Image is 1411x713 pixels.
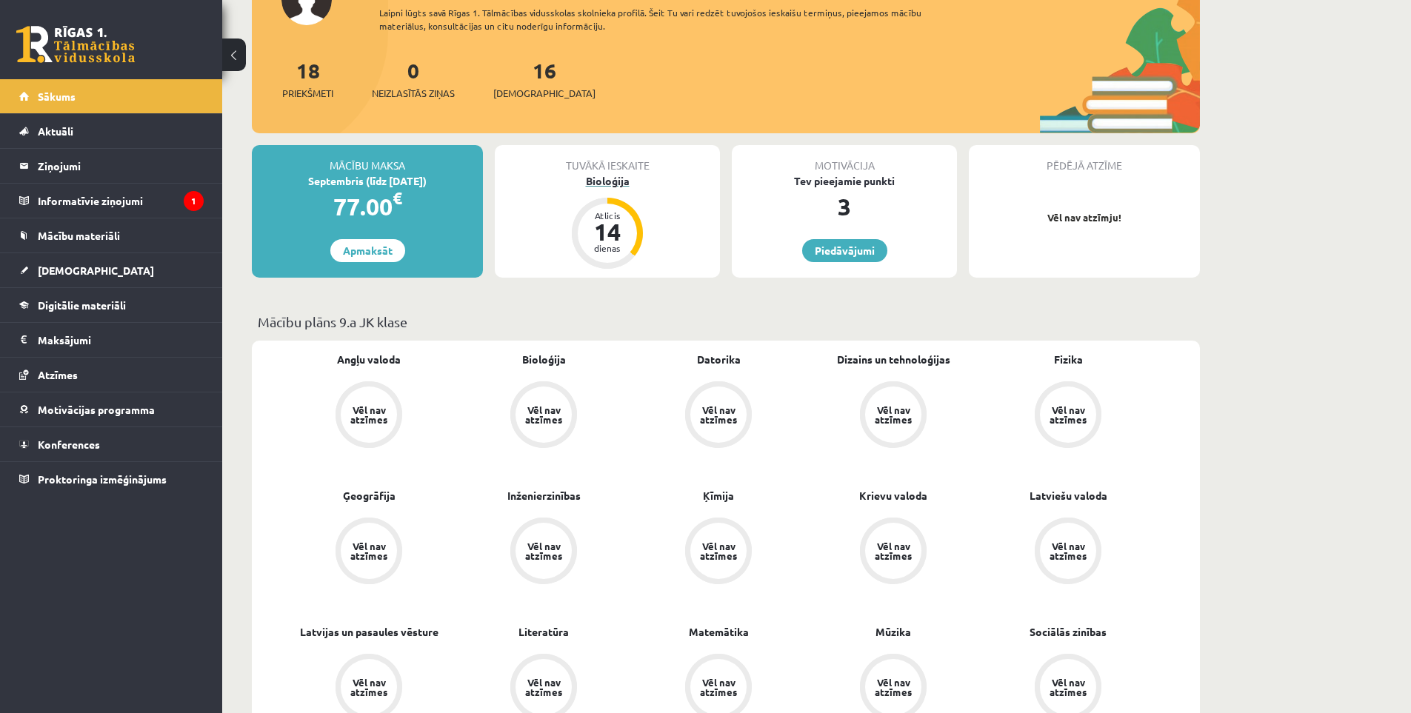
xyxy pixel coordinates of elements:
span: [DEMOGRAPHIC_DATA] [38,264,154,277]
a: Apmaksāt [330,239,405,262]
a: Krievu valoda [859,488,927,503]
a: 18Priekšmeti [282,57,333,101]
div: Bioloģija [495,173,720,189]
div: Vēl nav atzīmes [873,405,914,424]
a: Matemātika [689,624,749,640]
div: Vēl nav atzīmes [873,541,914,560]
a: Angļu valoda [337,352,401,367]
a: Bioloģija [522,352,566,367]
span: Proktoringa izmēģinājums [38,472,167,486]
a: Aktuāli [19,114,204,148]
div: Vēl nav atzīmes [1047,405,1089,424]
a: Proktoringa izmēģinājums [19,462,204,496]
a: Bioloģija Atlicis 14 dienas [495,173,720,271]
a: Vēl nav atzīmes [806,518,981,587]
legend: Ziņojumi [38,149,204,183]
a: Motivācijas programma [19,392,204,426]
a: Latvijas un pasaules vēsture [300,624,438,640]
a: Digitālie materiāli [19,288,204,322]
span: Mācību materiāli [38,229,120,242]
span: [DEMOGRAPHIC_DATA] [493,86,596,101]
div: Motivācija [732,145,957,173]
a: Vēl nav atzīmes [281,381,456,451]
span: Atzīmes [38,368,78,381]
i: 1 [184,191,204,211]
span: Digitālie materiāli [38,298,126,312]
a: Rīgas 1. Tālmācības vidusskola [16,26,135,63]
div: Vēl nav atzīmes [1047,541,1089,560]
a: Mūzika [875,624,911,640]
div: Vēl nav atzīmes [698,677,739,697]
a: Ziņojumi [19,149,204,183]
a: Vēl nav atzīmes [981,518,1155,587]
div: 3 [732,189,957,224]
a: Ķīmija [703,488,734,503]
div: Vēl nav atzīmes [523,541,564,560]
a: Fizika [1054,352,1083,367]
div: Vēl nav atzīmes [348,405,390,424]
div: Vēl nav atzīmes [698,541,739,560]
div: Pēdējā atzīme [969,145,1200,173]
a: Datorika [697,352,741,367]
a: Mācību materiāli [19,218,204,252]
div: Laipni lūgts savā Rīgas 1. Tālmācības vidusskolas skolnieka profilā. Šeit Tu vari redzēt tuvojošo... [379,6,948,33]
a: 16[DEMOGRAPHIC_DATA] [493,57,596,101]
div: 77.00 [252,189,483,224]
a: Literatūra [518,624,569,640]
div: Vēl nav atzīmes [523,677,564,697]
a: Sociālās zinības [1030,624,1107,640]
a: Vēl nav atzīmes [456,381,631,451]
a: Latviešu valoda [1030,488,1107,503]
div: Vēl nav atzīmes [348,541,390,560]
a: Inženierzinības [507,488,581,503]
a: Atzīmes [19,358,204,392]
div: Vēl nav atzīmes [873,677,914,697]
a: Vēl nav atzīmes [806,381,981,451]
span: Konferences [38,438,100,451]
a: Dizains un tehnoloģijas [837,352,950,367]
span: Priekšmeti [282,86,333,101]
p: Mācību plāns 9.a JK klase [258,312,1194,332]
a: 0Neizlasītās ziņas [372,57,455,101]
div: Tev pieejamie punkti [732,173,957,189]
span: Aktuāli [38,124,73,138]
div: 14 [585,220,630,244]
div: Vēl nav atzīmes [698,405,739,424]
a: Vēl nav atzīmes [981,381,1155,451]
span: € [393,187,402,209]
legend: Maksājumi [38,323,204,357]
a: Vēl nav atzīmes [631,381,806,451]
a: Piedāvājumi [802,239,887,262]
span: Sākums [38,90,76,103]
div: Septembris (līdz [DATE]) [252,173,483,189]
legend: Informatīvie ziņojumi [38,184,204,218]
div: Atlicis [585,211,630,220]
a: Informatīvie ziņojumi1 [19,184,204,218]
p: Vēl nav atzīmju! [976,210,1192,225]
span: Motivācijas programma [38,403,155,416]
div: dienas [585,244,630,252]
a: Ģeogrāfija [343,488,396,503]
div: Tuvākā ieskaite [495,145,720,173]
div: Vēl nav atzīmes [523,405,564,424]
a: Sākums [19,79,204,113]
a: Konferences [19,427,204,461]
a: [DEMOGRAPHIC_DATA] [19,253,204,287]
a: Vēl nav atzīmes [281,518,456,587]
span: Neizlasītās ziņas [372,86,455,101]
a: Maksājumi [19,323,204,357]
a: Vēl nav atzīmes [456,518,631,587]
div: Vēl nav atzīmes [1047,677,1089,697]
div: Mācību maksa [252,145,483,173]
div: Vēl nav atzīmes [348,677,390,697]
a: Vēl nav atzīmes [631,518,806,587]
